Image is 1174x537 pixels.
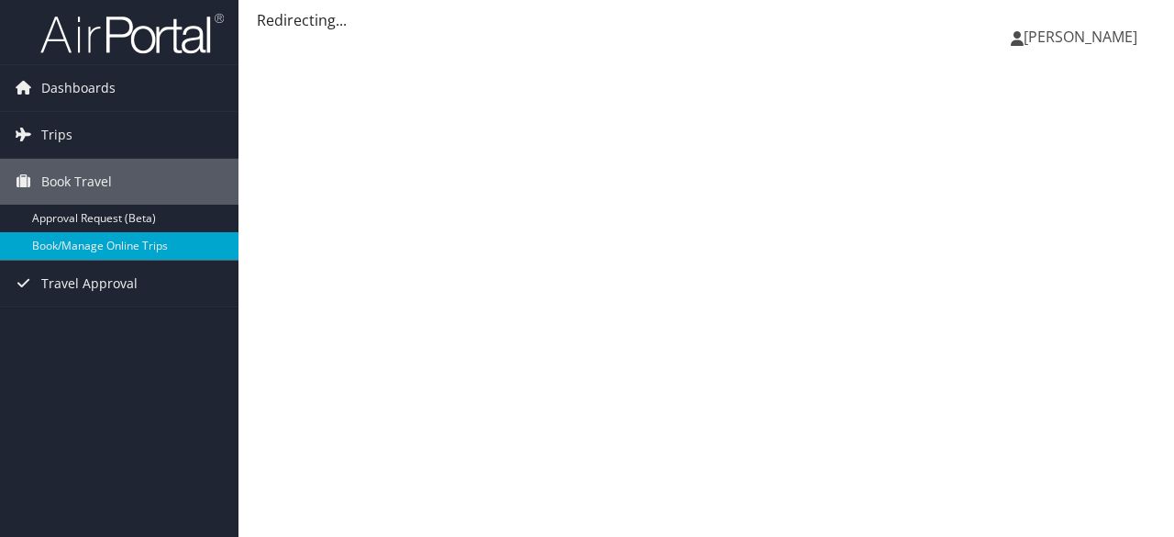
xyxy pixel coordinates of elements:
span: Travel Approval [41,261,138,307]
img: airportal-logo.png [40,12,224,55]
span: Book Travel [41,159,112,205]
div: Redirecting... [257,9,1156,31]
span: Dashboards [41,65,116,111]
span: Trips [41,112,72,158]
a: [PERSON_NAME] [1011,9,1156,64]
span: [PERSON_NAME] [1024,27,1137,47]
